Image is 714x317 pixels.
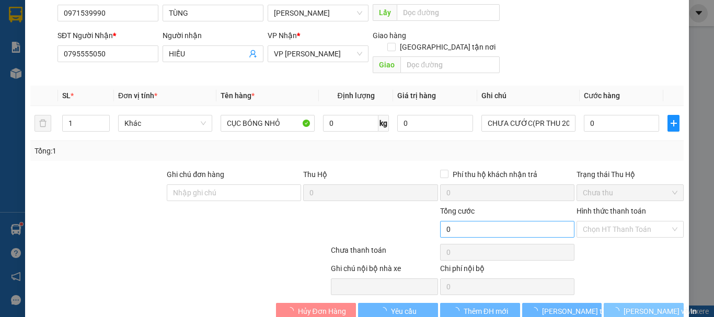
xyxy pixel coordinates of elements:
span: Thêm ĐH mới [464,306,508,317]
span: Tổng cước [440,207,475,215]
span: plus [668,119,679,127]
div: HIẾU [100,34,184,46]
span: [PERSON_NAME] và In [624,306,697,317]
span: Phí thu hộ khách nhận trả [448,169,542,180]
span: Đơn vị tính [118,91,157,100]
div: Ghi chú nội bộ nhà xe [331,263,438,278]
div: Chưa thanh toán [330,244,439,263]
span: Định lượng [337,91,374,100]
div: 0795555050 [100,46,184,61]
span: user-add [249,50,257,58]
label: Hình thức thanh toán [577,207,646,215]
span: loading [452,307,464,314]
div: [PERSON_NAME] [9,9,93,32]
input: Ghi chú đơn hàng [167,184,301,201]
span: Tên hàng [221,91,255,100]
span: Giao hàng [373,31,406,40]
span: Nhận: [100,10,125,21]
span: VP Phan Rang [274,46,362,62]
span: [PERSON_NAME] thay đổi [542,306,626,317]
div: 0971539990 [9,45,93,60]
button: plus [667,115,680,132]
label: Ghi chú đơn hàng [167,170,224,179]
div: Tổng: 1 [34,145,277,157]
th: Ghi chú [477,86,580,106]
span: Hồ Chí Minh [274,5,362,21]
span: Chưa thu [583,185,677,201]
span: Hủy Đơn Hàng [298,306,346,317]
span: Khác [124,115,206,131]
input: Dọc đường [400,56,500,73]
span: Giao [373,56,400,73]
span: Cước hàng [584,91,620,100]
button: delete [34,115,51,132]
span: loading [612,307,624,314]
div: Trạng thái Thu Hộ [577,169,684,180]
span: SL [62,91,71,100]
div: TÙNG [9,32,93,45]
div: VP [PERSON_NAME] [100,9,184,34]
span: Thu Hộ [303,170,327,179]
div: Chi phí nội bộ [440,263,574,278]
span: loading [286,307,298,314]
span: loading [379,307,391,314]
input: VD: Bàn, Ghế [221,115,315,132]
div: Người nhận [163,30,263,41]
div: SĐT Người Nhận [57,30,158,41]
span: [GEOGRAPHIC_DATA] tận nơi [396,41,500,53]
span: CC [98,67,111,78]
span: Giá trị hàng [397,91,436,100]
input: Dọc đường [397,4,500,21]
span: VP Nhận [268,31,297,40]
span: Lấy [373,4,397,21]
span: loading [531,307,542,314]
span: Yêu cầu [391,306,417,317]
input: Ghi Chú [481,115,575,132]
span: kg [378,115,389,132]
span: Gửi: [9,9,25,20]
